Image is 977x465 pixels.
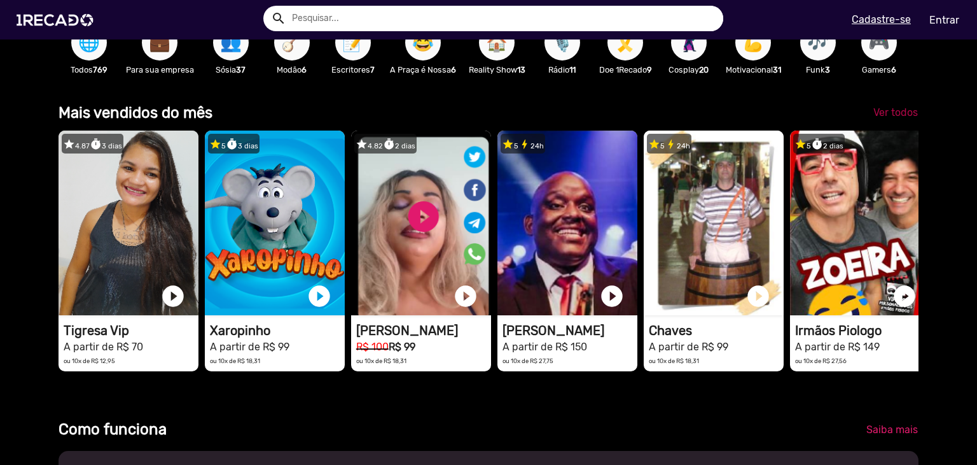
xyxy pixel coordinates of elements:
[65,64,113,76] p: Todos
[745,283,771,309] a: play_circle_filled
[356,341,389,353] small: R$ 100
[59,420,167,438] b: Como funciona
[59,104,212,122] b: Mais vendidos do mês
[210,357,260,364] small: ou 10x de R$ 18,31
[59,131,198,315] video: 1RECADO vídeos dedicados para fãs e empresas
[868,25,890,61] span: 🎮
[236,65,246,75] b: 37
[794,64,842,76] p: Funk
[569,65,576,75] b: 11
[671,25,707,61] button: 🦹🏼‍♀️
[665,64,713,76] p: Cosplay
[479,25,515,61] button: 🏠
[329,64,377,76] p: Escritores
[538,64,586,76] p: Rádio
[891,65,896,75] b: 6
[795,357,847,364] small: ou 10x de R$ 27,56
[544,25,580,61] button: 🎙️
[856,418,928,441] a: Saiba mais
[614,25,636,61] span: 🎗️
[800,25,836,61] button: 🎶
[873,106,918,118] span: Ver todos
[210,341,289,353] small: A partir de R$ 99
[726,64,781,76] p: Motivacional
[126,64,194,76] p: Para sua empresa
[282,6,723,31] input: Pesquisar...
[301,65,307,75] b: 6
[469,64,525,76] p: Reality Show
[207,64,255,76] p: Sósia
[607,25,643,61] button: 🎗️
[370,65,375,75] b: 7
[790,131,930,315] video: 1RECADO vídeos dedicados para fãs e empresas
[735,25,771,61] button: 💪
[892,283,917,309] a: play_circle_filled
[852,13,911,25] u: Cadastre-se
[773,65,781,75] b: 31
[678,25,700,61] span: 🦹🏼‍♀️
[389,341,415,353] b: R$ 99
[599,283,625,309] a: play_circle_filled
[307,283,332,309] a: play_circle_filled
[453,283,478,309] a: play_circle_filled
[267,6,289,29] button: Example home icon
[64,323,198,338] h1: Tigresa Vip
[795,341,880,353] small: A partir de R$ 149
[64,341,143,353] small: A partir de R$ 70
[855,64,903,76] p: Gamers
[921,9,967,31] a: Entrar
[916,64,964,76] p: Cover
[390,64,456,76] p: A Praça é Nossa
[649,341,728,353] small: A partir de R$ 99
[356,357,406,364] small: ou 10x de R$ 18,31
[807,25,829,61] span: 🎶
[497,131,637,315] video: 1RECADO vídeos dedicados para fãs e empresas
[451,65,456,75] b: 6
[271,11,286,26] mat-icon: Example home icon
[866,424,918,436] span: Saiba mais
[649,357,699,364] small: ou 10x de R$ 18,31
[502,357,553,364] small: ou 10x de R$ 27,75
[551,25,573,61] span: 🎙️
[825,65,830,75] b: 3
[699,65,709,75] b: 20
[599,64,652,76] p: Doe 1Recado
[356,323,491,338] h1: [PERSON_NAME]
[795,323,930,338] h1: Irmãos Piologo
[93,65,107,75] b: 769
[649,323,784,338] h1: Chaves
[502,341,587,353] small: A partir de R$ 150
[742,25,764,61] span: 💪
[268,64,316,76] p: Modão
[502,323,637,338] h1: [PERSON_NAME]
[644,131,784,315] video: 1RECADO vídeos dedicados para fãs e empresas
[160,283,186,309] a: play_circle_filled
[486,25,508,61] span: 🏠
[205,131,345,315] video: 1RECADO vídeos dedicados para fãs e empresas
[351,131,491,315] video: 1RECADO vídeos dedicados para fãs e empresas
[210,323,345,338] h1: Xaropinho
[861,25,897,61] button: 🎮
[64,357,115,364] small: ou 10x de R$ 12,95
[647,65,652,75] b: 9
[517,65,525,75] b: 13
